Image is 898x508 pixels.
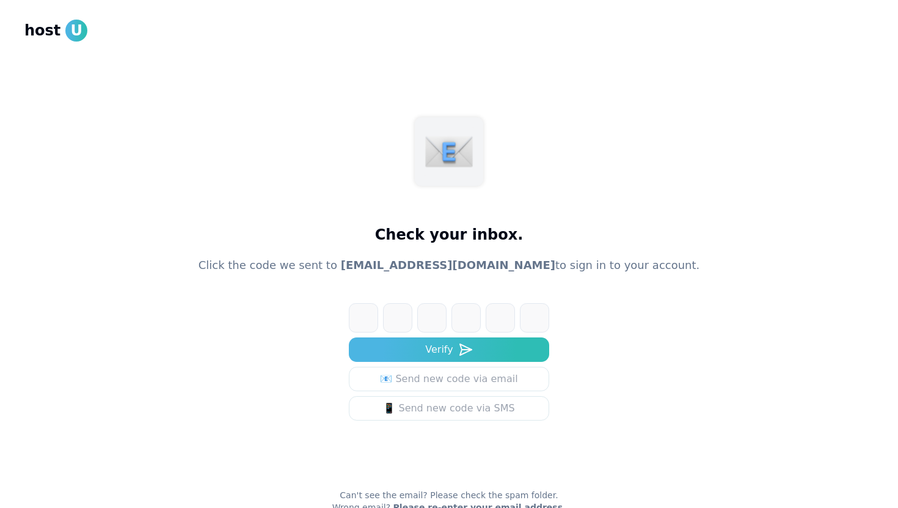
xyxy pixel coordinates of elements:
[24,21,60,40] span: host
[341,259,555,271] span: [EMAIL_ADDRESS][DOMAIN_NAME]
[383,401,514,416] div: 📱 Send new code via SMS
[65,20,87,42] span: U
[24,20,87,42] a: hostU
[425,127,473,176] img: mail
[199,257,700,274] p: Click the code we sent to to sign in to your account.
[349,396,549,421] button: 📱 Send new code via SMS
[349,367,549,391] a: 📧 Send new code via email
[349,337,549,362] button: Verify
[375,225,524,245] h1: Check your inbox.
[340,489,558,501] p: Can't see the email? Please check the spam folder.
